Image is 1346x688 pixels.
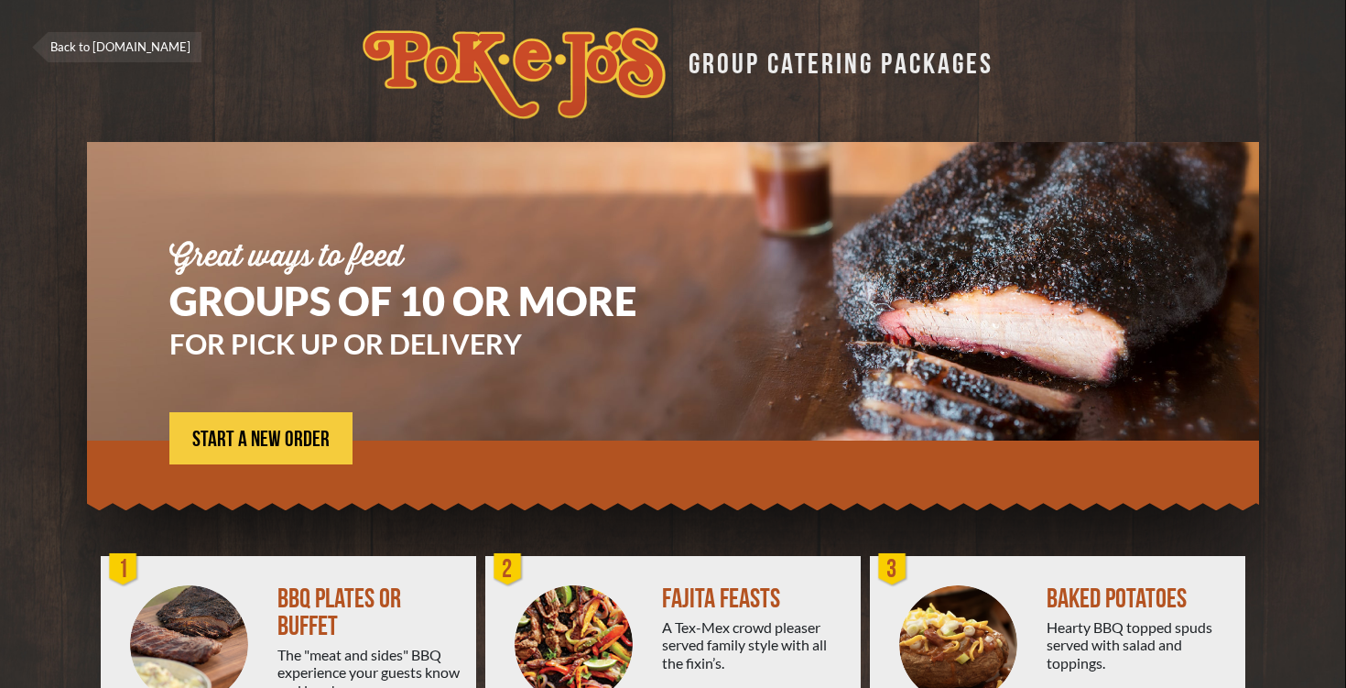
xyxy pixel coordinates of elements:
img: logo.svg [363,27,666,119]
div: A Tex-Mex crowd pleaser served family style with all the fixin’s. [662,618,846,672]
h1: GROUPS OF 10 OR MORE [169,281,691,321]
div: GROUP CATERING PACKAGES [675,42,993,78]
div: FAJITA FEASTS [662,585,846,613]
div: 1 [105,551,142,588]
span: START A NEW ORDER [192,429,330,451]
div: Hearty BBQ topped spuds served with salad and toppings. [1047,618,1231,672]
a: Back to [DOMAIN_NAME] [32,32,201,62]
div: 3 [874,551,911,588]
div: BAKED POTATOES [1047,585,1231,613]
div: BBQ PLATES OR BUFFET [277,585,461,640]
div: Great ways to feed [169,243,691,272]
h3: FOR PICK UP OR DELIVERY [169,330,691,357]
a: START A NEW ORDER [169,412,353,464]
div: 2 [490,551,526,588]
